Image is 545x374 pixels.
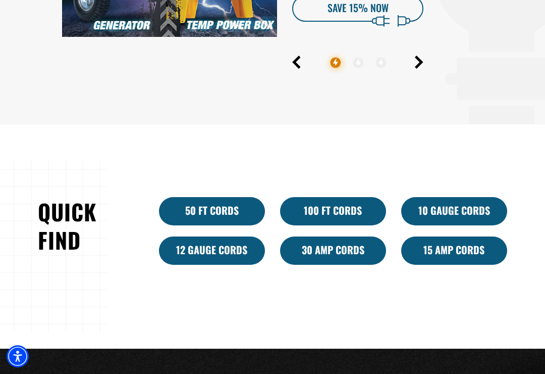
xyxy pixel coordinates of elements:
h2: Quick Find [38,197,144,254]
a: 15 Amp Cords [401,237,507,265]
a: 12 Gauge Cords [159,237,265,265]
a: 30 Amp Cords [280,237,386,265]
a: 100 Ft Cords [280,197,386,225]
button: Previous [292,56,301,69]
div: Accessibility Menu [7,345,29,367]
a: 10 Gauge Cords [401,197,507,225]
a: 50 ft cords [159,197,265,225]
button: Next [415,56,423,69]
